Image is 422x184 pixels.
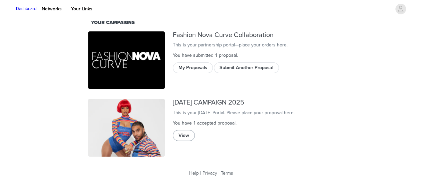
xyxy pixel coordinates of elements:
button: Submit Another Proposal [214,62,279,73]
a: Networks [38,1,66,16]
a: View [173,130,195,136]
div: This is your partnership portal—place your orders here. [173,41,334,48]
a: Your Links [67,1,96,16]
button: View [173,130,195,141]
a: Help [189,170,199,176]
a: Dashboard [16,6,36,12]
a: Privacy [202,170,217,176]
span: | [219,170,220,176]
button: My Proposals [173,62,213,73]
div: Your Campaigns [91,19,331,26]
div: Fashion Nova Curve Collaboration [173,31,334,39]
div: [DATE] CAMPAIGN 2025 [173,99,334,107]
a: Terms [221,170,233,176]
div: avatar [397,4,404,14]
span: | [200,170,201,176]
img: Fashion Nova [88,99,165,157]
span: You have submitted 1 proposal . [173,52,238,58]
span: You have 1 accepted proposal . [173,120,237,126]
img: Fashion Nova [88,31,165,89]
div: This is your [DATE] Portal. Please place your proposal here. [173,109,334,116]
